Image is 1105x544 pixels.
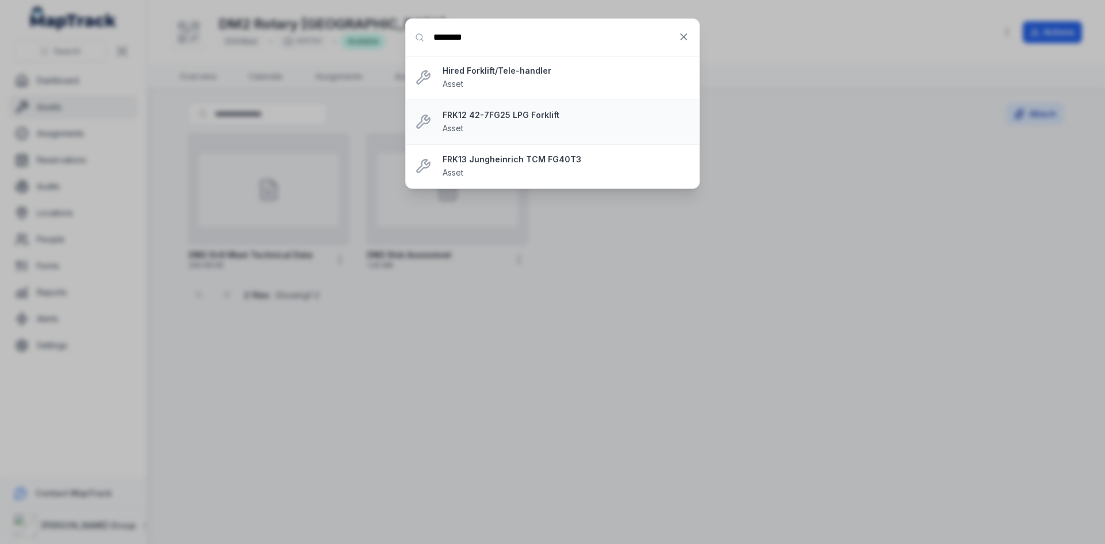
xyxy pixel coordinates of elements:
strong: FRK13 Jungheinrich TCM FG40T3 [443,154,690,165]
a: Hired Forklift/Tele-handlerAsset [443,65,690,90]
strong: FRK12 42-7FG25 LPG Forklift [443,109,690,121]
span: Asset [443,168,463,177]
span: Asset [443,123,463,133]
a: FRK12 42-7FG25 LPG ForkliftAsset [443,109,690,135]
strong: Hired Forklift/Tele-handler [443,65,690,77]
a: FRK13 Jungheinrich TCM FG40T3Asset [443,154,690,179]
span: Asset [443,79,463,89]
